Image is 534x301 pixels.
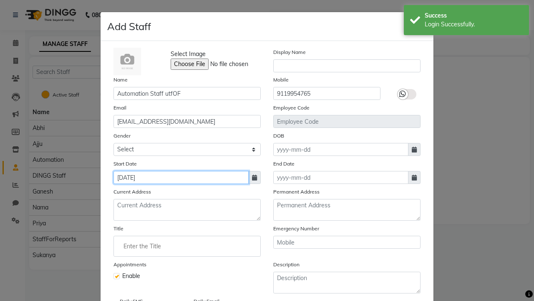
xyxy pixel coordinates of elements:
[273,143,408,156] input: yyyy-mm-dd
[273,104,310,112] label: Employee Code
[273,188,320,196] label: Permanent Address
[113,160,137,168] label: Start Date
[113,132,131,140] label: Gender
[273,76,289,84] label: Mobile
[113,76,128,84] label: Name
[122,272,140,281] span: Enable
[273,171,408,184] input: yyyy-mm-dd
[113,171,249,184] input: yyyy-mm-dd
[273,132,284,140] label: DOB
[273,236,421,249] input: Mobile
[113,104,126,112] label: Email
[117,238,257,255] input: Enter the Title
[113,261,146,268] label: Appointments
[171,59,284,70] input: Select Image
[273,225,319,232] label: Emergency Number
[273,160,295,168] label: End Date
[171,50,206,59] span: Select Image
[273,87,380,100] input: Mobile
[113,225,123,232] label: Title
[113,188,151,196] label: Current Address
[113,87,261,100] input: Name
[425,11,523,20] div: Success
[273,261,300,268] label: Description
[273,48,306,56] label: Display Name
[425,20,523,29] div: Login Successfully.
[107,19,151,34] h4: Add Staff
[273,115,421,128] input: Employee Code
[113,48,141,75] img: Cinque Terre
[113,115,261,128] input: Email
